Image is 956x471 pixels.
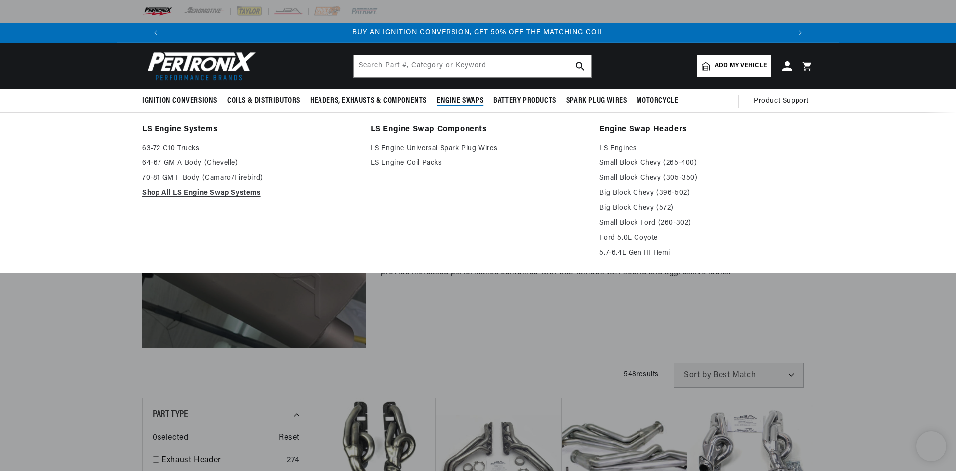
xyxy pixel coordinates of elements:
summary: Ignition Conversions [142,89,222,113]
a: 5.7-6.4L Gen III Hemi [599,247,814,259]
summary: Spark Plug Wires [561,89,632,113]
a: BUY AN IGNITION CONVERSION, GET 50% OFF THE MATCHING COIL [352,29,604,36]
input: Search Part #, Category or Keyword [354,55,591,77]
a: LS Engine Universal Spark Plug Wires [371,143,586,155]
span: Spark Plug Wires [566,96,627,106]
a: Small Block Chevy (265-400) [599,157,814,169]
summary: Product Support [754,89,814,113]
img: Pertronix [142,49,257,83]
summary: Engine Swaps [432,89,488,113]
a: Big Block Chevy (396-502) [599,187,814,199]
a: Add my vehicle [697,55,771,77]
a: Engine Swap Headers [599,123,814,137]
a: 64-67 GM A Body (Chevelle) [142,157,357,169]
a: 70-81 GM F Body (Camaro/Firebird) [142,172,357,184]
summary: Coils & Distributors [222,89,305,113]
span: 0 selected [153,432,188,445]
a: Small Block Chevy (305-350) [599,172,814,184]
span: 548 results [624,371,659,378]
a: LS Engine Swap Components [371,123,586,137]
a: 63-72 C10 Trucks [142,143,357,155]
div: Announcement [165,27,791,38]
summary: Battery Products [488,89,561,113]
a: Exhaust Header [161,454,283,467]
slideshow-component: Translation missing: en.sections.announcements.announcement_bar [117,23,839,43]
span: Engine Swaps [437,96,483,106]
a: LS Engines [599,143,814,155]
select: Sort by [674,363,804,388]
div: 1 of 3 [165,27,791,38]
span: Product Support [754,96,809,107]
span: Sort by [684,371,711,379]
a: Small Block Ford (260-302) [599,217,814,229]
a: Shop All LS Engine Swap Systems [142,187,357,199]
span: Reset [279,432,300,445]
button: Translation missing: en.sections.announcements.next_announcement [791,23,810,43]
span: Add my vehicle [715,61,767,71]
div: 274 [287,454,300,467]
a: Big Block Chevy (572) [599,202,814,214]
a: Ford 5.0L Coyote [599,232,814,244]
button: Translation missing: en.sections.announcements.previous_announcement [146,23,165,43]
span: Headers, Exhausts & Components [310,96,427,106]
button: search button [569,55,591,77]
a: LS Engine Systems [142,123,357,137]
span: Ignition Conversions [142,96,217,106]
span: Coils & Distributors [227,96,300,106]
span: Part Type [153,410,188,420]
a: LS Engine Coil Packs [371,157,586,169]
summary: Motorcycle [632,89,683,113]
span: Motorcycle [637,96,678,106]
span: Battery Products [493,96,556,106]
summary: Headers, Exhausts & Components [305,89,432,113]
